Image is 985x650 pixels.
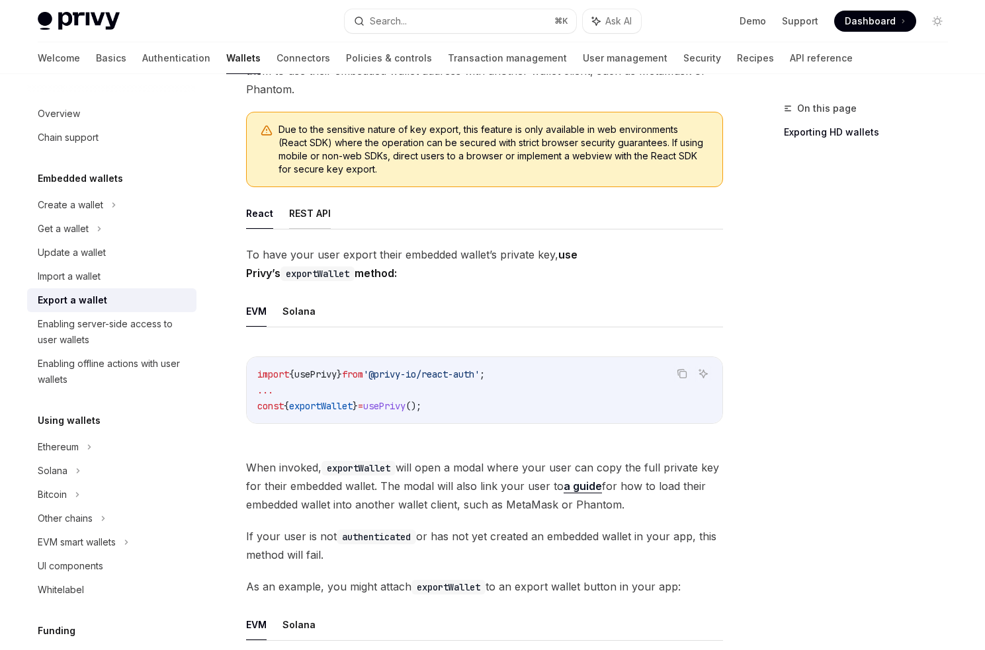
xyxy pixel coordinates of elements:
a: Connectors [277,42,330,74]
code: exportWallet [411,580,486,594]
a: Authentication [142,42,210,74]
a: Policies & controls [346,42,432,74]
a: Welcome [38,42,80,74]
div: Ethereum [38,439,79,455]
div: Get a wallet [38,221,89,237]
span: usePrivy [294,368,337,380]
button: Toggle dark mode [927,11,948,32]
button: EVM [246,296,267,327]
button: EVM [246,609,267,640]
img: light logo [38,12,120,30]
span: ; [480,368,485,380]
span: } [337,368,342,380]
a: Import a wallet [27,264,196,288]
span: To have your user export their embedded wallet’s private key, [246,245,723,282]
a: Enabling server-side access to user wallets [27,312,196,352]
a: Support [782,15,818,28]
a: a guide [564,479,602,493]
span: Dashboard [845,15,896,28]
div: Enabling offline actions with user wallets [38,356,189,387]
div: Search... [370,13,407,29]
div: Bitcoin [38,487,67,503]
div: Other chains [38,510,93,526]
span: As an example, you might attach to an export wallet button in your app: [246,577,723,596]
a: Enabling offline actions with user wallets [27,352,196,391]
a: UI components [27,554,196,578]
span: (); [406,400,421,412]
code: exportWallet [280,266,355,281]
svg: Warning [260,124,273,138]
button: REST API [289,198,331,229]
a: Chain support [27,126,196,149]
div: EVM smart wallets [38,534,116,550]
code: exportWallet [321,461,396,475]
a: Wallets [226,42,261,74]
div: Chain support [38,130,99,145]
button: Search...⌘K [345,9,576,33]
h5: Embedded wallets [38,171,123,186]
div: Enabling server-side access to user wallets [38,316,189,348]
span: { [284,400,289,412]
span: Due to the sensitive nature of key export, this feature is only available in web environments (Re... [278,123,709,176]
span: usePrivy [363,400,406,412]
code: authenticated [337,530,416,544]
a: Update a wallet [27,241,196,264]
button: Ask AI [583,9,641,33]
a: Whitelabel [27,578,196,602]
span: { [289,368,294,380]
div: Solana [38,463,67,479]
a: Recipes [737,42,774,74]
a: Transaction management [448,42,567,74]
span: import [257,368,289,380]
span: ... [257,384,273,396]
a: API reference [790,42,853,74]
div: Import a wallet [38,268,101,284]
a: Overview [27,102,196,126]
div: Update a wallet [38,245,106,261]
button: Ask AI [695,365,712,382]
div: Whitelabel [38,582,84,598]
span: ⌘ K [554,16,568,26]
div: Create a wallet [38,197,103,213]
a: Export a wallet [27,288,196,312]
div: Export a wallet [38,292,107,308]
button: Solana [282,609,316,640]
span: const [257,400,284,412]
span: '@privy-io/react-auth' [363,368,480,380]
h5: Using wallets [38,413,101,428]
span: } [353,400,358,412]
div: Overview [38,106,80,122]
span: When invoked, will open a modal where your user can copy the full private key for their embedded ... [246,458,723,514]
a: Dashboard [834,11,916,32]
div: UI components [38,558,103,574]
span: from [342,368,363,380]
span: Ask AI [605,15,632,28]
span: On this page [797,101,857,116]
span: = [358,400,363,412]
button: Solana [282,296,316,327]
a: Basics [96,42,126,74]
a: Demo [740,15,766,28]
a: User management [583,42,667,74]
span: exportWallet [289,400,353,412]
a: Security [683,42,721,74]
button: Copy the contents from the code block [673,365,691,382]
h5: Funding [38,623,75,639]
a: Exporting HD wallets [784,122,959,143]
span: If your user is not or has not yet created an embedded wallet in your app, this method will fail. [246,527,723,564]
button: React [246,198,273,229]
